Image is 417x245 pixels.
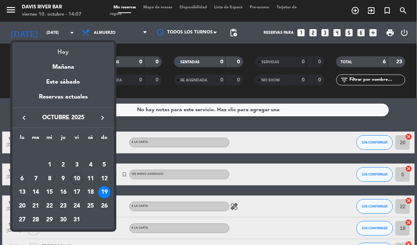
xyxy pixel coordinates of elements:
[29,199,43,213] td: 21 de octubre de 2025
[84,172,97,186] td: 11 de octubre de 2025
[71,214,83,226] div: 31
[97,133,111,145] th: domingo
[71,173,83,185] div: 10
[15,186,29,200] td: 13 de octubre de 2025
[56,133,70,145] th: jueves
[15,213,29,227] td: 27 de octubre de 2025
[56,213,70,227] td: 30 de octubre de 2025
[31,113,96,122] span: octubre 2025
[56,186,70,200] td: 16 de octubre de 2025
[57,200,69,212] div: 23
[98,159,111,171] div: 5
[43,213,56,227] td: 29 de octubre de 2025
[70,133,84,145] th: viernes
[98,186,111,198] div: 19
[43,133,56,145] th: miércoles
[84,158,97,172] td: 4 de octubre de 2025
[57,173,69,185] div: 9
[84,186,97,198] div: 18
[16,173,28,185] div: 6
[56,199,70,213] td: 23 de octubre de 2025
[20,113,28,122] i: keyboard_arrow_left
[30,200,42,212] div: 21
[84,133,97,145] th: sábado
[43,173,56,185] div: 8
[57,159,69,171] div: 2
[84,173,97,185] div: 11
[97,186,111,200] td: 19 de octubre de 2025
[71,159,83,171] div: 3
[70,213,84,227] td: 31 de octubre de 2025
[15,145,111,158] td: OCT.
[15,133,29,145] th: lunes
[70,199,84,213] td: 24 de octubre de 2025
[43,199,56,213] td: 22 de octubre de 2025
[84,159,97,171] div: 4
[56,158,70,172] td: 2 de octubre de 2025
[43,186,56,200] td: 15 de octubre de 2025
[57,214,69,226] div: 30
[43,200,56,212] div: 22
[97,172,111,186] td: 12 de octubre de 2025
[97,199,111,213] td: 26 de octubre de 2025
[56,172,70,186] td: 9 de octubre de 2025
[97,158,111,172] td: 5 de octubre de 2025
[12,92,114,107] div: Reservas actuales
[29,186,43,200] td: 14 de octubre de 2025
[30,173,42,185] div: 7
[43,158,56,172] td: 1 de octubre de 2025
[70,172,84,186] td: 10 de octubre de 2025
[12,42,114,57] div: Hoy
[84,200,97,212] div: 25
[16,200,28,212] div: 20
[43,172,56,186] td: 8 de octubre de 2025
[70,186,84,200] td: 17 de octubre de 2025
[84,186,97,200] td: 18 de octubre de 2025
[15,199,29,213] td: 20 de octubre de 2025
[30,186,42,198] div: 14
[43,159,56,171] div: 1
[30,214,42,226] div: 28
[12,57,114,72] div: Mañana
[43,214,56,226] div: 29
[29,133,43,145] th: martes
[98,200,111,212] div: 26
[16,214,28,226] div: 27
[29,213,43,227] td: 28 de octubre de 2025
[70,158,84,172] td: 3 de octubre de 2025
[98,173,111,185] div: 12
[17,113,31,122] button: keyboard_arrow_left
[16,186,28,198] div: 13
[71,200,83,212] div: 24
[29,172,43,186] td: 7 de octubre de 2025
[15,172,29,186] td: 6 de octubre de 2025
[98,113,107,122] i: keyboard_arrow_right
[71,186,83,198] div: 17
[12,72,114,92] div: Este sábado
[84,199,97,213] td: 25 de octubre de 2025
[57,186,69,198] div: 16
[96,113,109,122] button: keyboard_arrow_right
[43,186,56,198] div: 15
